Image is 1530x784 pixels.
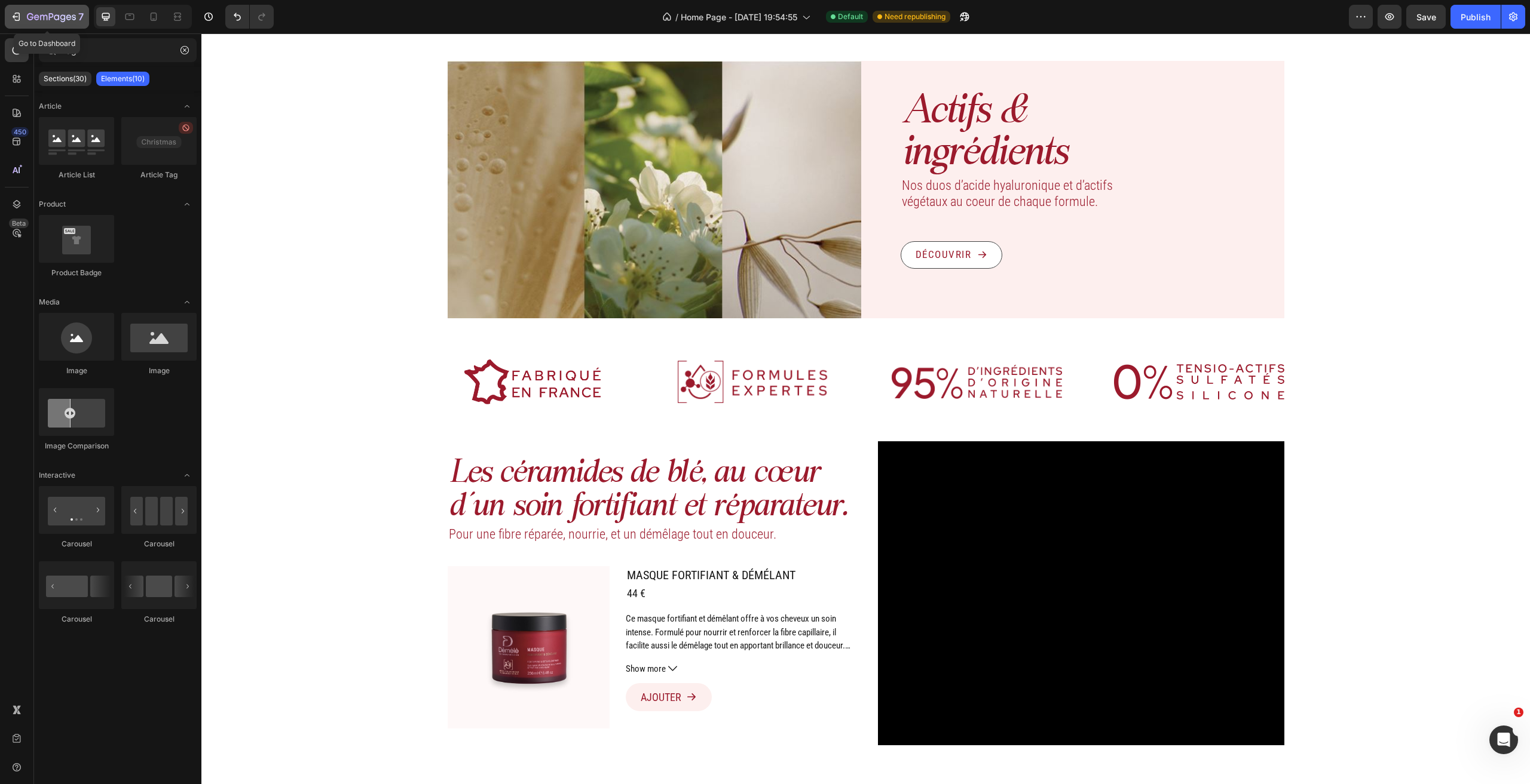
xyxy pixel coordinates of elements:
[439,656,480,672] div: AJOUTER
[424,629,464,642] span: Show more
[178,466,197,485] span: Toggle open
[178,97,197,116] span: Toggle open
[39,614,114,625] div: Carousel
[9,219,29,228] div: Beta
[263,326,399,371] img: [object Object]
[11,127,29,137] div: 450
[246,492,653,510] h2: Pour une fibre réparée, nourrie, et un démêlage tout en douceur.
[39,470,75,481] span: Interactive
[121,614,197,625] div: Carousel
[39,365,114,376] div: Image
[39,101,62,112] span: Article
[1406,5,1446,29] button: Save
[714,214,770,229] p: Découvrir
[1461,11,1491,23] div: Publish
[39,268,114,278] div: Product Badge
[39,297,60,308] span: Media
[225,5,274,29] div: Undo/Redo
[78,10,84,24] p: 7
[913,331,1083,365] img: [object Object]
[424,580,649,631] p: Ce masque fortifiant et démêlant offre à vos cheveux un soin intense. Formulé pour nourrir et ren...
[39,170,114,180] div: Article List
[178,195,197,214] span: Toggle open
[677,408,1083,712] video: Video
[39,441,114,451] div: Image Comparison
[39,38,197,62] input: Search Sections & Elements
[1514,708,1523,717] span: 1
[476,327,629,369] img: [object Object]
[424,533,652,551] h2: MASQUE FORTIFIANT & DÉMÉLANT
[690,331,861,365] img: [object Object]
[681,11,797,23] span: Home Page - [DATE] 19:54:55
[424,551,445,569] div: 44 €
[424,629,652,642] button: Show more
[699,208,801,235] button: <p>Découvrir</p>
[699,143,934,177] h2: Nos duos d’acide hyaluronique et d’actifs végétaux au coeur de chaque formule.
[121,170,197,180] div: Article Tag
[1416,12,1436,22] span: Save
[44,74,87,84] p: Sections(30)
[39,539,114,549] div: Carousel
[838,11,863,22] span: Default
[699,57,963,143] h2: Actifs & ingrédients
[246,423,653,492] h2: Les céramides de blé, au cœur d’un soin fortifiant et réparateur.
[178,293,197,312] span: Toggle open
[675,11,678,23] span: /
[39,199,66,210] span: Product
[1489,725,1518,754] iframe: Intercom live chat
[1451,5,1501,29] button: Publish
[424,650,510,678] button: AJOUTER
[201,33,1530,784] iframe: Design area
[885,11,945,22] span: Need republishing
[5,5,89,29] button: 7
[101,74,145,84] p: Elements(10)
[121,539,197,549] div: Carousel
[121,365,197,376] div: Image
